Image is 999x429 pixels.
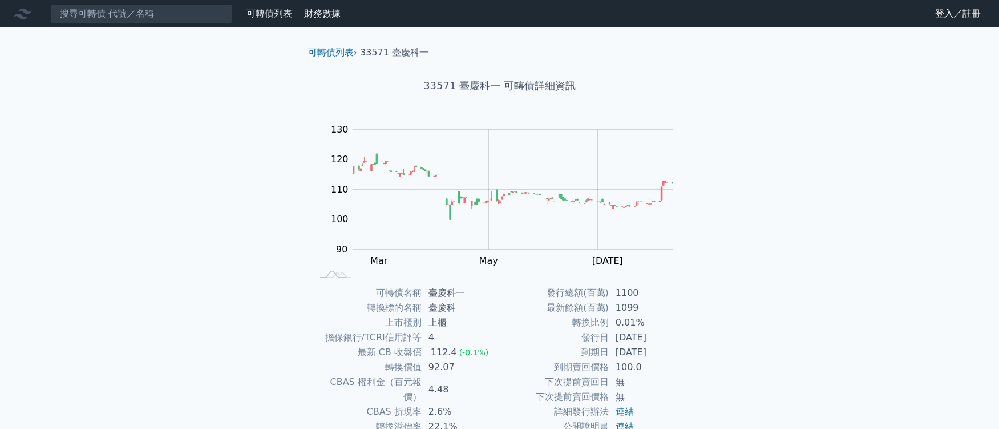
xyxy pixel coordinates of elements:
[609,360,687,375] td: 100.0
[313,300,422,315] td: 轉換標的名稱
[500,300,609,315] td: 最新餘額(百萬)
[500,404,609,419] td: 詳細發行辦法
[313,286,422,300] td: 可轉債名稱
[422,330,500,345] td: 4
[422,404,500,419] td: 2.6%
[609,345,687,360] td: [DATE]
[422,375,500,404] td: 4.48
[500,375,609,390] td: 下次提前賣回日
[926,5,990,23] a: 登入／註冊
[313,404,422,419] td: CBAS 折現率
[609,300,687,315] td: 1099
[500,360,609,375] td: 到期賣回價格
[325,124,690,290] g: Chart
[50,4,233,23] input: 搜尋可轉債 代號／名稱
[308,47,354,58] a: 可轉債列表
[616,406,634,417] a: 連結
[609,286,687,300] td: 1100
[609,315,687,330] td: 0.01%
[331,214,349,224] tspan: 100
[609,375,687,390] td: 無
[313,345,422,360] td: 最新 CB 收盤價
[313,375,422,404] td: CBAS 權利金（百元報價）
[422,360,500,375] td: 92.07
[428,345,459,360] div: 112.4
[313,315,422,330] td: 上市櫃別
[304,8,341,19] a: 財務數據
[422,315,500,330] td: 上櫃
[336,244,347,255] tspan: 90
[331,184,349,195] tspan: 110
[500,390,609,404] td: 下次提前賣回價格
[500,330,609,345] td: 發行日
[422,300,500,315] td: 臺慶科
[500,345,609,360] td: 到期日
[500,315,609,330] td: 轉換比例
[422,286,500,300] td: 臺慶科一
[370,255,388,266] tspan: Mar
[299,78,701,94] h1: 33571 臺慶科一 可轉債詳細資訊
[500,286,609,300] td: 發行總額(百萬)
[308,46,357,59] li: ›
[331,124,349,135] tspan: 130
[609,330,687,345] td: [DATE]
[331,154,349,165] tspan: 120
[479,255,498,266] tspan: May
[360,46,428,59] li: 33571 臺慶科一
[313,360,422,375] td: 轉換價值
[459,348,489,357] span: (-0.1%)
[592,255,623,266] tspan: [DATE]
[313,330,422,345] td: 擔保銀行/TCRI信用評等
[246,8,292,19] a: 可轉債列表
[609,390,687,404] td: 無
